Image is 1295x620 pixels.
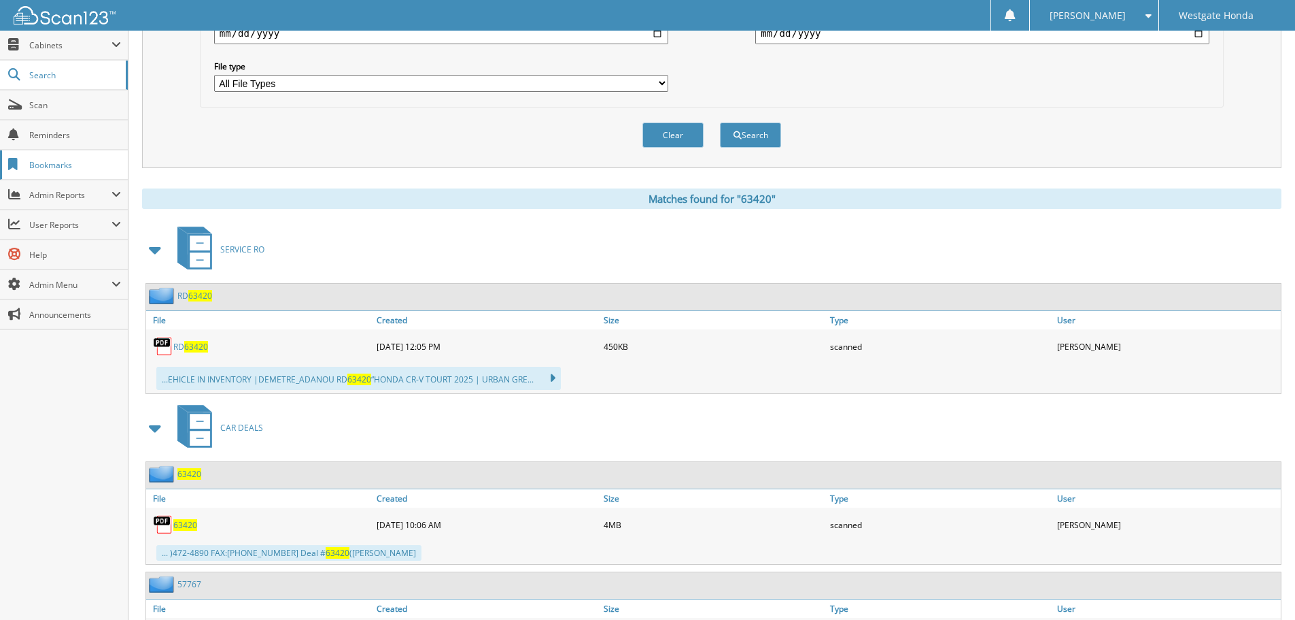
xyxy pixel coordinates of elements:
[29,249,121,261] span: Help
[827,333,1054,360] div: scanned
[173,341,208,353] a: RD63420
[14,6,116,25] img: scan123-logo-white.svg
[153,336,173,357] img: PDF.png
[642,123,704,148] button: Clear
[1050,12,1126,20] span: [PERSON_NAME]
[600,311,827,329] a: Size
[720,123,781,148] button: Search
[1054,511,1281,538] div: [PERSON_NAME]
[29,99,121,111] span: Scan
[149,287,177,304] img: folder2.png
[827,600,1054,618] a: Type
[29,219,111,231] span: User Reports
[1054,489,1281,508] a: User
[1054,311,1281,329] a: User
[373,311,600,329] a: Created
[146,311,373,329] a: File
[184,341,208,353] span: 63420
[29,189,111,201] span: Admin Reports
[149,576,177,593] img: folder2.png
[169,223,264,276] a: SERVICE RO
[29,279,111,291] span: Admin Menu
[373,600,600,618] a: Created
[827,311,1054,329] a: Type
[600,511,827,538] div: 4MB
[188,290,212,301] span: 63420
[373,489,600,508] a: Created
[600,333,827,360] div: 450KB
[1227,555,1295,620] iframe: Chat Widget
[1179,12,1254,20] span: Westgate Honda
[156,367,561,390] div: ...EHICLE IN INVENTORY |DEMETRE_ADANOU RD “HONDA CR-V TOURT 2025 | URBAN GRE...
[142,189,1281,209] div: Matches found for "63420"
[177,578,201,590] a: 57767
[827,511,1054,538] div: scanned
[373,333,600,360] div: [DATE] 12:05 PM
[169,401,263,455] a: CAR DEALS
[220,244,264,255] span: SERVICE RO
[326,547,349,559] span: 63420
[600,600,827,618] a: Size
[153,515,173,535] img: PDF.png
[29,39,111,51] span: Cabinets
[146,600,373,618] a: File
[149,466,177,483] img: folder2.png
[214,61,668,72] label: File type
[29,129,121,141] span: Reminders
[214,22,668,44] input: start
[347,374,371,385] span: 63420
[146,489,373,508] a: File
[173,519,197,531] a: 63420
[600,489,827,508] a: Size
[1054,333,1281,360] div: [PERSON_NAME]
[156,545,421,561] div: ... )472-4890 FAX:[PHONE_NUMBER] Deal # ([PERSON_NAME]
[755,22,1209,44] input: end
[220,422,263,434] span: CAR DEALS
[29,69,119,81] span: Search
[373,511,600,538] div: [DATE] 10:06 AM
[827,489,1054,508] a: Type
[177,290,212,301] a: RD63420
[29,159,121,171] span: Bookmarks
[29,309,121,321] span: Announcements
[1054,600,1281,618] a: User
[177,468,201,480] a: 63420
